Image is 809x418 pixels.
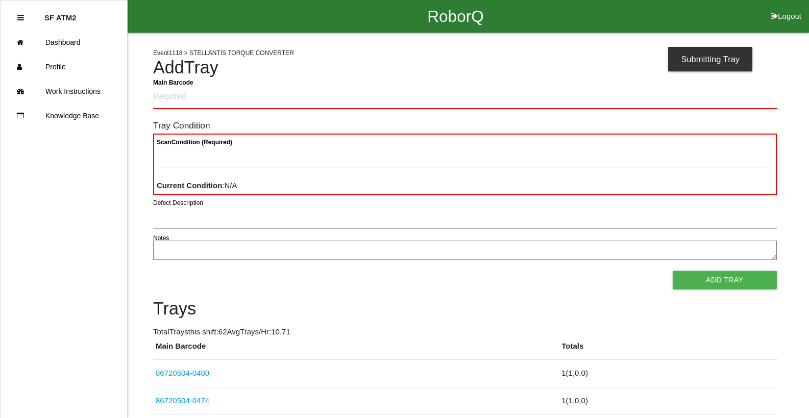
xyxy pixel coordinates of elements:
div: Submitting Tray [668,47,752,71]
label: Notes [153,233,169,243]
a: 86720504-0474 [156,396,209,405]
a: Knowledge Base [1,103,127,128]
th: Totals [559,341,776,360]
span: Event 1118 > STELLANTIS TORQUE CONVERTER [153,49,294,57]
h4: Add Tray [153,58,777,77]
a: Dashboard [1,30,127,55]
a: Profile [1,55,127,79]
td: 1 ( 1 , 0 , 0 ) [559,360,776,387]
h4: Trays [153,299,777,319]
th: Main Barcode [153,341,559,360]
b: Current Condition [157,181,222,190]
input: Required [153,85,777,109]
td: 1 ( 1 , 0 , 0 ) [559,387,776,414]
button: Add Tray [673,271,777,289]
a: 86720504-0480 [156,369,209,377]
a: Work Instructions [1,79,127,103]
h6: Tray Condition [153,121,777,130]
p: Total Trays this shift: 62 Avg Trays /Hr: 10.71 [153,326,777,338]
span: : N/A [157,181,237,190]
label: Defect Description [153,198,203,207]
p: SF ATM2 [44,6,77,22]
b: Main Barcode [153,79,193,86]
b: Scan Condition (Required) [157,139,232,146]
div: Close [17,6,24,30]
